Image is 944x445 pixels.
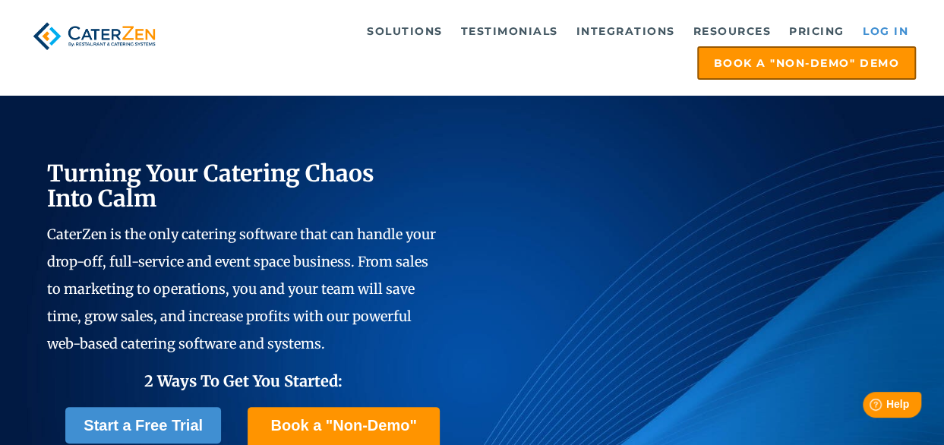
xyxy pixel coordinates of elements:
[453,16,566,46] a: Testimonials
[686,16,779,46] a: Resources
[855,16,916,46] a: Log in
[65,407,221,443] a: Start a Free Trial
[47,226,436,352] span: CaterZen is the only catering software that can handle your drop-off, full-service and event spac...
[781,16,852,46] a: Pricing
[28,16,160,56] img: caterzen
[47,159,374,213] span: Turning Your Catering Chaos Into Calm
[697,46,916,80] a: Book a "Non-Demo" Demo
[179,16,916,80] div: Navigation Menu
[569,16,683,46] a: Integrations
[809,386,927,428] iframe: Help widget launcher
[359,16,450,46] a: Solutions
[144,371,343,390] span: 2 Ways To Get You Started:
